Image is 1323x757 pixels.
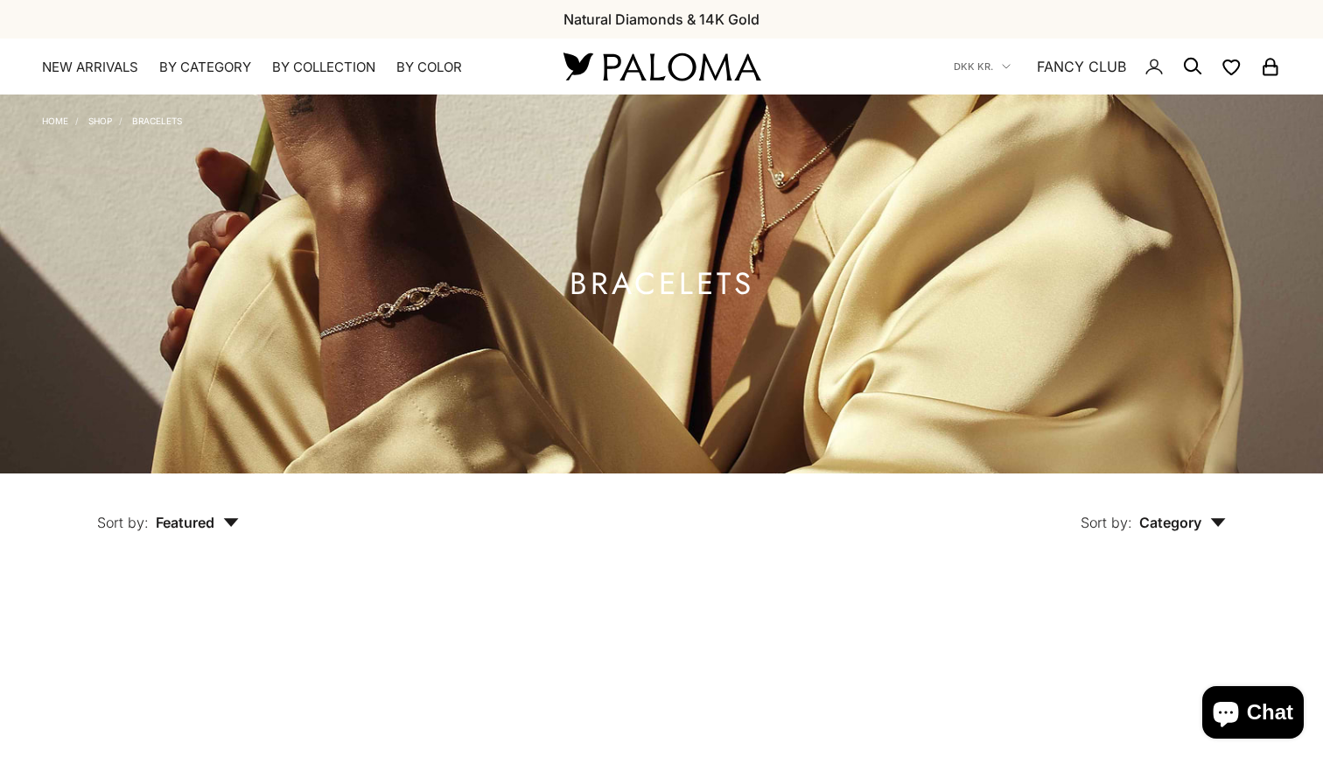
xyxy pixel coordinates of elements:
[272,59,375,76] summary: By Collection
[954,39,1281,95] nav: Secondary navigation
[42,116,68,126] a: Home
[954,59,1011,74] button: DKK kr.
[1037,55,1126,78] a: FANCY CLUB
[156,514,239,531] span: Featured
[42,59,138,76] a: NEW ARRIVALS
[57,473,279,547] button: Sort by: Featured
[159,59,251,76] summary: By Category
[570,273,754,295] h1: Bracelets
[1040,473,1266,547] button: Sort by: Category
[42,112,182,126] nav: Breadcrumb
[1197,686,1309,743] inbox-online-store-chat: Shopify online store chat
[396,59,462,76] summary: By Color
[132,116,182,126] a: Bracelets
[88,116,112,126] a: Shop
[97,514,149,531] span: Sort by:
[954,59,993,74] span: DKK kr.
[1139,514,1226,531] span: Category
[563,8,759,31] p: Natural Diamonds & 14K Gold
[1081,514,1132,531] span: Sort by:
[42,59,521,76] nav: Primary navigation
